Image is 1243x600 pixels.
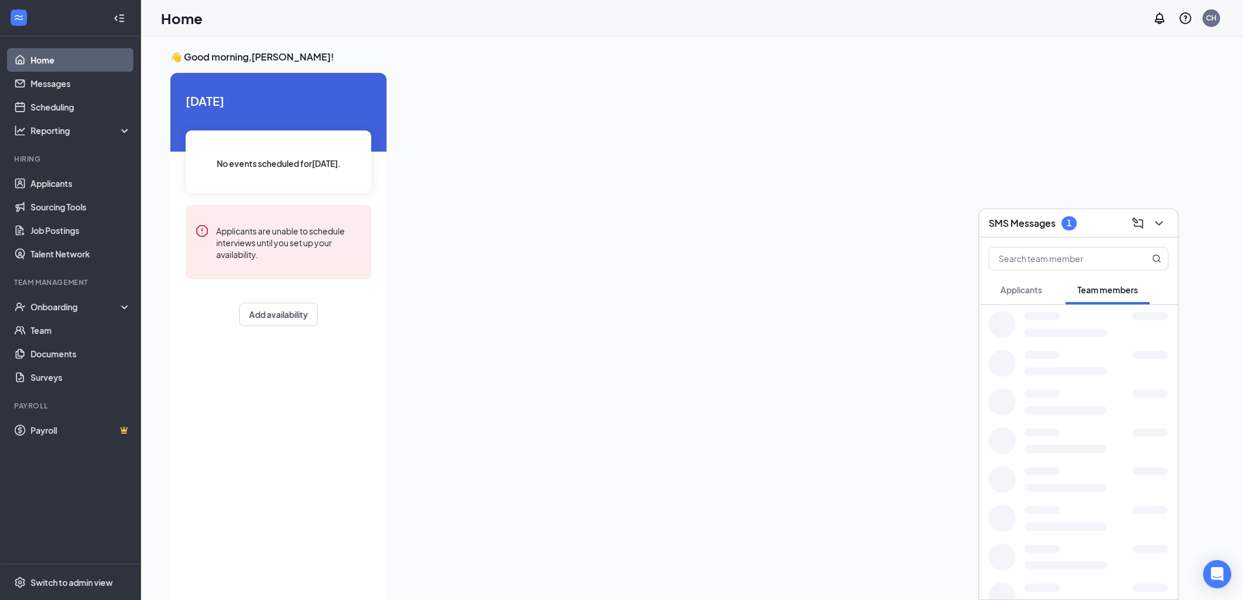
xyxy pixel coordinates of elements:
button: Add availability [239,303,318,326]
svg: WorkstreamLogo [13,12,25,24]
h3: SMS Messages [989,217,1056,230]
a: Home [31,48,131,72]
svg: ComposeMessage [1131,216,1145,230]
h1: Home [161,8,203,28]
svg: ChevronDown [1152,216,1166,230]
div: Open Intercom Messenger [1203,560,1231,588]
div: Payroll [14,401,129,411]
button: ComposeMessage [1128,214,1147,233]
span: [DATE] [186,92,371,110]
a: PayrollCrown [31,418,131,442]
span: Team members [1077,284,1138,295]
svg: Error [195,224,209,238]
svg: MagnifyingGlass [1152,254,1161,263]
div: Team Management [14,277,129,287]
span: Applicants [1000,284,1042,295]
div: Reporting [31,125,132,136]
a: Talent Network [31,242,131,266]
svg: QuestionInfo [1178,11,1192,25]
div: Hiring [14,154,129,164]
div: CH [1206,13,1217,23]
div: Switch to admin view [31,576,113,588]
span: No events scheduled for [DATE] . [217,157,341,170]
a: Scheduling [31,95,131,119]
button: ChevronDown [1150,214,1168,233]
svg: Settings [14,576,26,588]
h3: 👋 Good morning, [PERSON_NAME] ! [170,51,1054,63]
a: Applicants [31,172,131,195]
div: Onboarding [31,301,121,313]
a: Surveys [31,366,131,389]
input: Search team member [989,247,1128,270]
a: Messages [31,72,131,95]
svg: Collapse [113,12,125,24]
svg: Analysis [14,125,26,136]
a: Team [31,319,131,342]
a: Sourcing Tools [31,195,131,219]
svg: Notifications [1153,11,1167,25]
a: Documents [31,342,131,366]
div: 1 [1067,218,1071,228]
div: Applicants are unable to schedule interviews until you set up your availability. [216,224,362,260]
a: Job Postings [31,219,131,242]
svg: UserCheck [14,301,26,313]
